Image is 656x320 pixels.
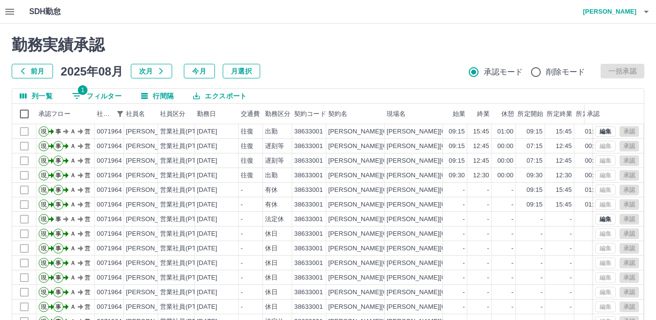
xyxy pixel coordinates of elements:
div: [PERSON_NAME][GEOGRAPHIC_DATA] [328,171,448,180]
button: フィルター表示 [64,89,129,103]
div: 社員番号 [97,104,113,124]
div: - [541,215,543,224]
div: 終業 [477,104,490,124]
text: 現 [41,230,47,237]
button: 編集 [595,214,616,225]
div: - [570,229,572,239]
div: 00:00 [585,142,601,151]
div: [PERSON_NAME] [126,288,179,297]
div: [PERSON_NAME][GEOGRAPHIC_DATA]学校給食センター [387,142,558,151]
div: [PERSON_NAME][GEOGRAPHIC_DATA]学校給食センター [387,229,558,239]
div: - [241,302,243,312]
text: 現 [41,245,47,252]
div: [DATE] [197,244,217,253]
div: 38633001 [294,273,323,282]
div: 勤務日 [197,104,216,124]
div: 営業社員(PT契約) [160,186,211,195]
text: 事 [55,187,61,193]
div: 契約コード [294,104,326,124]
h5: 2025年08月 [61,64,123,78]
div: [PERSON_NAME][GEOGRAPHIC_DATA]学校給食センター [387,127,558,136]
div: 38633001 [294,288,323,297]
div: 現場名 [385,104,443,124]
div: 営業社員(PT契約) [160,302,211,312]
div: 遅刻等 [265,142,284,151]
div: 営業社員(PT契約) [160,244,211,253]
div: [DATE] [197,215,217,224]
div: 営業社員(PT契約) [160,215,211,224]
div: - [512,288,514,297]
div: 承認フロー [36,104,95,124]
button: フィルター表示 [113,107,127,121]
span: 承認モード [484,66,523,78]
text: Ａ [70,187,76,193]
div: 38633001 [294,142,323,151]
div: 承認 [587,104,600,124]
div: [DATE] [197,259,217,268]
text: 事 [55,143,61,150]
div: 営業社員(PT契約) [160,127,211,136]
text: Ａ [70,216,76,223]
div: 38633001 [294,215,323,224]
div: [PERSON_NAME][GEOGRAPHIC_DATA]学校給食センター [387,259,558,268]
div: [PERSON_NAME][GEOGRAPHIC_DATA]学校給食センター [387,302,558,312]
div: [PERSON_NAME][GEOGRAPHIC_DATA] [328,142,448,151]
div: 所定終業 [547,104,572,124]
div: 0071964 [97,200,122,209]
button: 月選択 [223,64,260,78]
div: - [541,259,543,268]
div: 00:00 [497,156,514,166]
text: 事 [55,260,61,266]
div: 出勤 [265,171,278,180]
div: 交通費 [239,104,263,124]
div: 交通費 [241,104,260,124]
div: [DATE] [197,156,217,166]
div: 休日 [265,273,278,282]
text: 事 [55,157,61,164]
div: - [570,215,572,224]
div: 勤務区分 [265,104,291,124]
text: 営 [85,187,90,193]
div: - [512,273,514,282]
div: 終業 [467,104,492,124]
div: - [512,200,514,209]
text: 現 [41,128,47,135]
div: - [512,229,514,239]
div: [PERSON_NAME][GEOGRAPHIC_DATA] [328,244,448,253]
div: [DATE] [197,127,217,136]
div: 営業社員(PT契約) [160,200,211,209]
div: [PERSON_NAME][GEOGRAPHIC_DATA]学校給食センター [387,244,558,253]
div: 始業 [453,104,465,124]
text: 現 [41,187,47,193]
div: 12:45 [473,142,489,151]
div: [DATE] [197,171,217,180]
div: 有休 [265,186,278,195]
div: 所定開始 [516,104,545,124]
div: [PERSON_NAME][GEOGRAPHIC_DATA] [328,259,448,268]
div: 15:45 [556,186,572,195]
div: - [541,302,543,312]
div: - [512,259,514,268]
div: - [463,215,465,224]
text: 事 [55,274,61,281]
div: 往復 [241,142,253,151]
div: - [570,302,572,312]
text: Ａ [70,201,76,208]
div: 07:15 [527,142,543,151]
div: - [487,215,489,224]
text: 事 [55,216,61,223]
div: [PERSON_NAME] [126,215,179,224]
div: 15:45 [556,200,572,209]
div: [PERSON_NAME][GEOGRAPHIC_DATA] [328,302,448,312]
div: 所定休憩 [574,104,603,124]
div: - [487,302,489,312]
div: [PERSON_NAME] [126,142,179,151]
div: [PERSON_NAME][GEOGRAPHIC_DATA]学校給食センター [387,171,558,180]
div: 0071964 [97,288,122,297]
div: [PERSON_NAME][GEOGRAPHIC_DATA] [328,186,448,195]
text: 営 [85,230,90,237]
div: - [463,200,465,209]
text: 営 [85,216,90,223]
text: 現 [41,157,47,164]
div: [PERSON_NAME][GEOGRAPHIC_DATA]学校給食センター [387,215,558,224]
